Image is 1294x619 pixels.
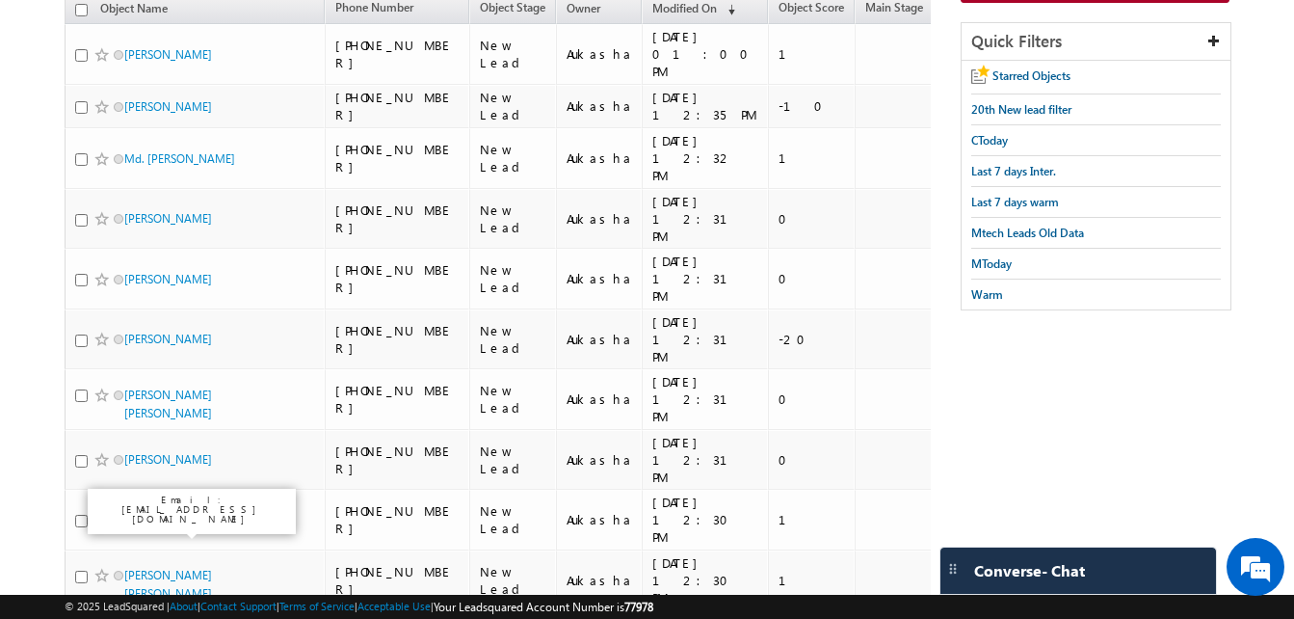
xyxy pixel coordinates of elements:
div: New Lead [480,443,547,477]
div: Chat with us now [100,101,324,126]
a: [PERSON_NAME] [124,211,212,226]
div: Aukasha [567,390,633,408]
div: New Lead [480,89,547,123]
div: [DATE] 12:31 PM [652,313,760,365]
div: New Lead [480,141,547,175]
span: (sorted descending) [720,2,735,17]
span: © 2025 LeadSquared | | | | | [65,598,653,616]
div: [DATE] 12:35 PM [652,89,760,123]
a: Acceptable Use [357,600,431,612]
div: Aukasha [567,451,633,469]
span: Your Leadsquared Account Number is [434,600,653,614]
div: -10 [779,97,846,115]
div: 0 [779,451,846,469]
span: Last 7 days warm [971,195,1059,209]
div: [PHONE_NUMBER] [335,202,461,236]
div: [DATE] 12:31 PM [652,434,760,486]
div: Minimize live chat window [316,10,362,56]
div: 1 [779,572,846,589]
a: [PERSON_NAME] [PERSON_NAME] [124,568,212,601]
span: Modified On [652,1,717,15]
div: New Lead [480,322,547,357]
div: [PHONE_NUMBER] [335,37,461,71]
a: Contact Support [200,600,277,612]
span: MToday [971,256,1012,271]
span: 77978 [624,600,653,614]
div: [DATE] 12:31 PM [652,253,760,305]
div: Aukasha [567,210,633,228]
div: New Lead [480,202,547,236]
span: Owner [567,1,600,15]
img: d_60004797649_company_0_60004797649 [33,101,81,126]
span: Mtech Leads Old Data [971,226,1084,240]
div: Aukasha [567,97,633,115]
div: New Lead [480,563,547,598]
span: Last 7 days Inter. [971,164,1056,178]
a: [PERSON_NAME] [124,452,212,467]
div: 1 [779,45,846,63]
div: [PHONE_NUMBER] [335,261,461,296]
div: New Lead [480,37,547,71]
span: Starred Objects [992,68,1070,83]
div: [PHONE_NUMBER] [335,89,461,123]
p: Email: [EMAIL_ADDRESS][DOMAIN_NAME] [95,495,288,524]
textarea: Type your message and hit 'Enter' [25,178,352,465]
span: Warm [971,287,1003,302]
div: Aukasha [567,149,633,167]
div: 0 [779,210,846,228]
div: [PHONE_NUMBER] [335,443,461,477]
div: 1 [779,149,846,167]
div: [PHONE_NUMBER] [335,563,461,598]
div: [PHONE_NUMBER] [335,141,461,175]
span: CToday [971,133,1008,148]
a: [PERSON_NAME] [124,99,212,114]
a: About [170,600,198,612]
div: Aukasha [567,511,633,528]
div: New Lead [480,502,547,537]
div: [DATE] 12:30 PM [652,494,760,546]
div: [PHONE_NUMBER] [335,322,461,357]
div: [DATE] 01:00 PM [652,28,760,80]
div: Aukasha [567,572,633,589]
span: Converse - Chat [974,562,1085,579]
div: 1 [779,511,846,528]
div: New Lead [480,382,547,417]
div: Aukasha [567,270,633,287]
div: New Lead [480,261,547,296]
div: Aukasha [567,331,633,348]
div: [DATE] 12:31 PM [652,193,760,245]
div: [DATE] 12:32 PM [652,132,760,184]
span: 20th New lead filter [971,102,1071,117]
div: [DATE] 12:31 PM [652,373,760,425]
div: 0 [779,390,846,408]
div: [PHONE_NUMBER] [335,382,461,417]
div: 0 [779,270,846,287]
a: Md. [PERSON_NAME] [124,151,235,166]
input: Check all records [75,4,88,16]
a: [PERSON_NAME] [124,272,212,286]
a: [PERSON_NAME] [124,47,212,62]
a: [PERSON_NAME] [PERSON_NAME] [124,388,212,420]
div: Aukasha [567,45,633,63]
a: Terms of Service [279,600,355,612]
img: carter-drag [945,561,961,577]
em: Start Chat [262,481,350,507]
div: [DATE] 12:30 PM [652,554,760,606]
a: [PERSON_NAME] [124,332,212,346]
div: [PHONE_NUMBER] [335,502,461,537]
div: -20 [779,331,846,348]
div: Quick Filters [962,23,1230,61]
